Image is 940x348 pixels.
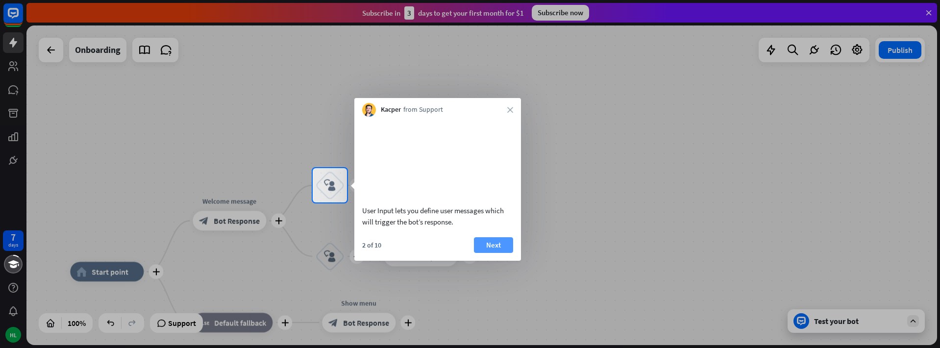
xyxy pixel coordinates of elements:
span: Kacper [381,105,401,115]
i: block_user_input [324,179,336,191]
button: Open LiveChat chat widget [8,4,37,33]
div: 2 of 10 [362,241,381,249]
div: User Input lets you define user messages which will trigger the bot’s response. [362,205,513,227]
i: close [507,107,513,113]
button: Next [474,237,513,253]
span: from Support [403,105,443,115]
